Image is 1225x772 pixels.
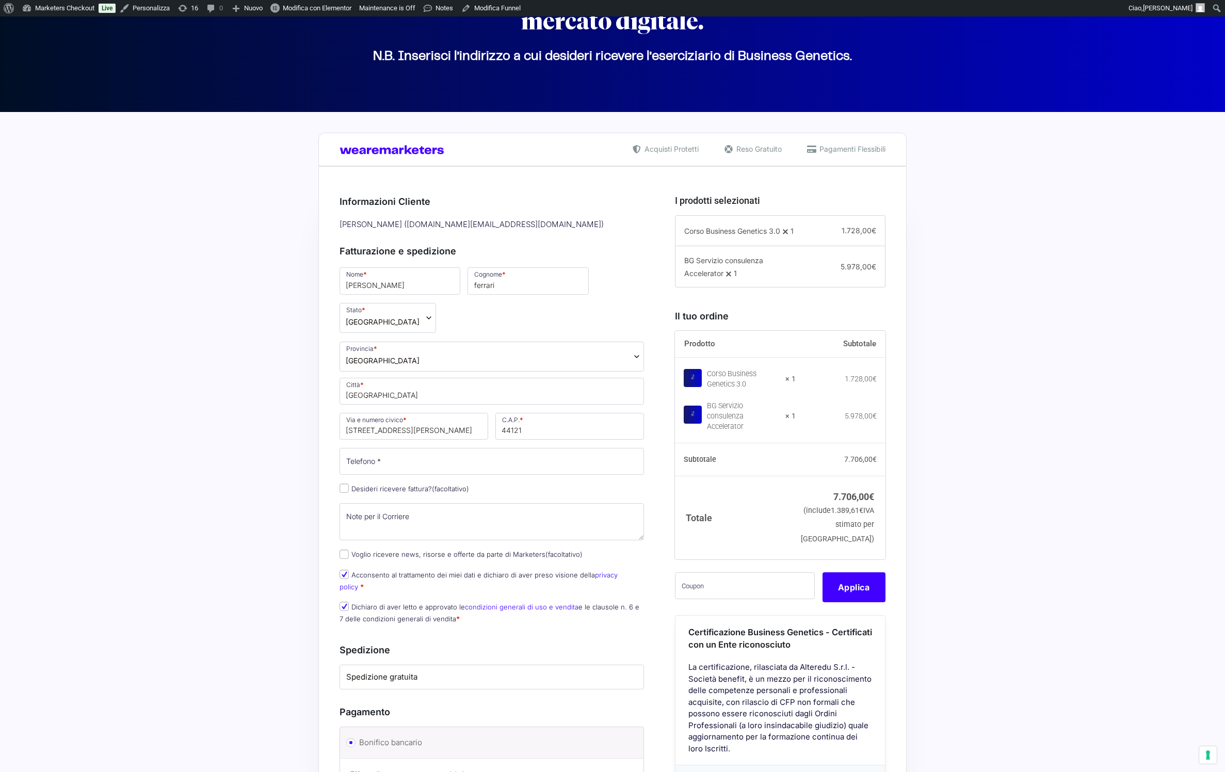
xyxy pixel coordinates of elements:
span: Pagamenti Flessibili [817,143,885,154]
span: Italia [346,316,420,327]
th: Subtotale [675,443,796,476]
bdi: 7.706,00 [833,491,874,502]
div: Corso Business Genetics 3.0 [707,369,779,390]
span: € [873,412,877,420]
label: Acconsento al trattamento dei miei dati e dichiaro di aver preso visione della [340,571,618,591]
input: Coupon [675,572,815,599]
a: Live [99,4,116,13]
span: 5.978,00 [841,262,876,271]
input: Via e numero civico * [340,413,488,440]
span: 1.728,00 [842,226,876,235]
bdi: 7.706,00 [844,455,877,463]
input: Dichiaro di aver letto e approvato lecondizioni generali di uso e venditae le clausole n. 6 e 7 d... [340,602,349,611]
span: 1.389,61 [831,506,863,515]
th: Subtotale [796,331,885,358]
span: Certificazione Business Genetics - Certificati con un Ente riconosciuto [688,627,872,650]
div: La certificazione, rilasciata da Alteredu S.r.l. - Società benefit, è un mezzo per il riconoscime... [675,662,885,765]
span: (facoltativo) [432,485,469,493]
span: 1 [734,269,737,278]
span: € [869,491,874,502]
input: C.A.P. * [495,413,644,440]
a: condizioni generali di uso e vendita [465,603,578,611]
button: Applica [823,572,885,602]
input: Acconsento al trattamento dei miei dati e dichiaro di aver preso visione dellaprivacy policy [340,570,349,579]
label: Voglio ricevere news, risorse e offerte da parte di Marketers [340,550,583,558]
div: BG Servizio consulenza Accelerator [707,401,779,432]
bdi: 5.978,00 [845,412,877,420]
th: Prodotto [675,331,796,358]
th: Totale [675,476,796,559]
button: Le tue preferenze relative al consenso per le tecnologie di tracciamento [1199,746,1217,764]
span: BG Servizio consulenza Accelerator [684,256,763,278]
input: Voglio ricevere news, risorse e offerte da parte di Marketers(facoltativo) [340,550,349,559]
h3: Il tuo ordine [675,309,885,323]
label: Desideri ricevere fattura? [340,485,469,493]
span: Modifica con Elementor [283,4,351,12]
span: Stato [340,303,436,333]
h3: Spedizione [340,643,644,657]
input: Telefono * [340,448,644,475]
span: (facoltativo) [545,550,583,558]
label: Spedizione gratuita [346,671,637,683]
span: € [873,455,877,463]
img: BG Servizio consulenza Accelerator [684,406,702,424]
input: Cognome * [468,267,588,294]
input: Desideri ricevere fattura?(facoltativo) [340,484,349,493]
label: Dichiaro di aver letto e approvato le e le clausole n. 6 e 7 delle condizioni generali di vendita [340,603,639,623]
h3: I prodotti selezionati [675,194,885,207]
h3: Pagamento [340,705,644,719]
img: Corso Business Genetics 3.0 [684,369,702,387]
span: Reso Gratuito [734,143,782,154]
span: Corso Business Genetics 3.0 [684,227,780,235]
bdi: 1.728,00 [845,375,877,383]
input: Nome * [340,267,460,294]
span: € [872,262,876,271]
span: 1 [791,227,794,235]
strong: × 1 [785,411,796,422]
input: Città * [340,378,644,405]
span: Acquisti Protetti [642,143,699,154]
span: Ferrara [346,355,420,366]
p: N.B. Inserisci l’indirizzo a cui desideri ricevere l’eserciziario di Business Genetics. [324,56,901,57]
h3: Informazioni Cliente [340,195,644,208]
small: (include IVA stimato per [GEOGRAPHIC_DATA]) [801,506,874,543]
label: Bonifico bancario [359,735,621,750]
span: € [872,226,876,235]
div: [PERSON_NAME] ( [DOMAIN_NAME][EMAIL_ADDRESS][DOMAIN_NAME] ) [336,216,648,233]
span: € [873,375,877,383]
span: [PERSON_NAME] [1143,4,1192,12]
span: Provincia [340,342,644,372]
h3: Fatturazione e spedizione [340,244,644,258]
span: € [859,506,863,515]
strong: × 1 [785,374,796,384]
